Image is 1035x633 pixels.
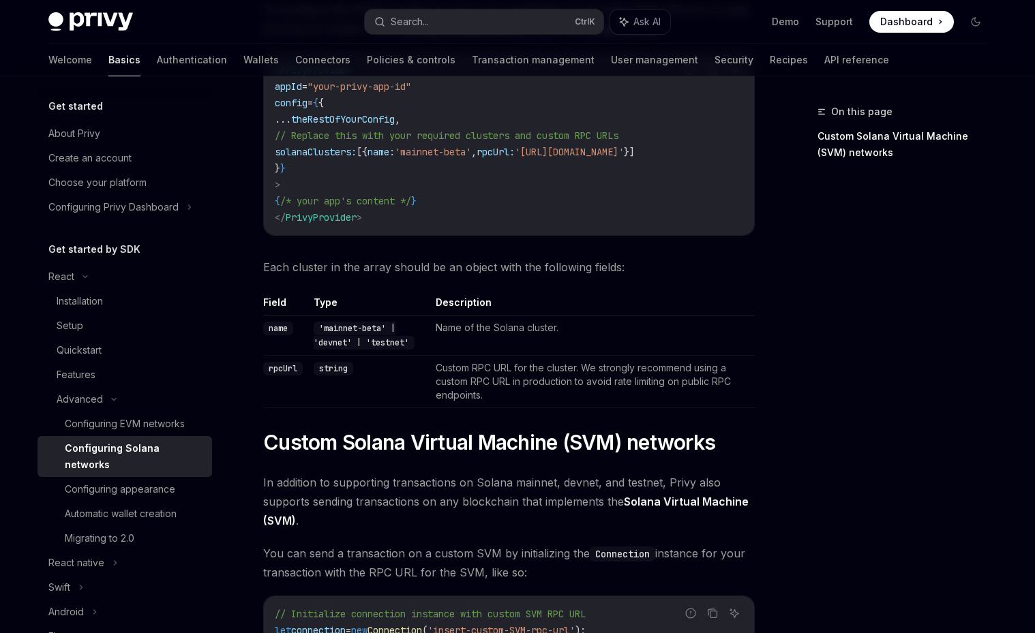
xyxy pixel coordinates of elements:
[57,293,103,309] div: Installation
[275,179,280,191] span: >
[37,338,212,362] a: Quickstart
[471,146,477,158] span: ,
[590,546,655,561] code: Connection
[357,146,367,158] span: [{
[37,146,212,170] a: Create an account
[610,10,670,34] button: Ask AI
[48,174,147,191] div: Choose your platform
[275,195,280,207] span: {
[365,10,603,34] button: Search...CtrlK
[815,15,853,29] a: Support
[275,80,302,93] span: appId
[411,195,417,207] span: }
[275,162,280,174] span: }
[624,146,635,158] span: }]
[37,121,212,146] a: About Privy
[725,604,743,622] button: Ask AI
[263,544,755,582] span: You can send a transaction on a custom SVM by initializing the instance for your transaction with...
[291,113,395,125] span: theRestOfYourConfig
[37,289,212,313] a: Installation
[65,416,185,432] div: Configuring EVM networks
[302,80,307,93] span: =
[307,97,313,109] span: =
[395,146,471,158] span: 'mainnet-beta'
[57,342,102,358] div: Quickstart
[48,125,100,142] div: About Privy
[869,11,954,33] a: Dashboard
[280,162,286,174] span: }
[430,315,755,356] td: Name of the Solana cluster.
[395,113,400,125] span: ,
[313,97,318,109] span: {
[314,362,353,375] code: string
[295,44,350,76] a: Connectors
[477,146,515,158] span: rpcUrl:
[770,44,808,76] a: Recipes
[263,258,755,277] span: Each cluster in the array should be an object with the following fields:
[37,526,212,551] a: Migrating to 2.0
[275,146,357,158] span: solanaClusters:
[243,44,279,76] a: Wallets
[37,362,212,387] a: Features
[824,44,889,76] a: API reference
[48,199,179,215] div: Configuring Privy Dashboard
[275,113,291,125] span: ...
[772,15,799,29] a: Demo
[965,11,987,33] button: Toggle dark mode
[880,15,933,29] span: Dashboard
[275,211,286,223] span: </
[57,391,103,407] div: Advanced
[37,170,212,195] a: Choose your platform
[515,146,624,158] span: '[URL][DOMAIN_NAME]'
[48,98,103,114] h5: Get started
[157,44,227,76] a: Authentication
[367,44,455,76] a: Policies & controls
[275,129,618,142] span: // Replace this with your required clusters and custom RPC URLs
[307,80,411,93] span: "your-privy-app-id"
[633,15,661,29] span: Ask AI
[65,506,177,522] div: Automatic wallet creation
[817,125,997,164] a: Custom Solana Virtual Machine (SVM) networks
[575,16,595,27] span: Ctrl K
[430,296,755,315] th: Description
[263,495,749,528] a: Solana Virtual Machine (SVM)
[286,211,357,223] span: PrivyProvider
[48,555,104,571] div: React native
[308,296,430,315] th: Type
[263,430,715,454] span: Custom Solana Virtual Machine (SVM) networks
[263,473,755,530] span: In addition to supporting transactions on Solana mainnet, devnet, and testnet, Privy also support...
[48,241,140,258] h5: Get started by SDK
[57,367,95,383] div: Features
[263,296,308,315] th: Field
[48,44,92,76] a: Welcome
[48,12,133,31] img: dark logo
[48,604,84,620] div: Android
[263,322,293,335] code: name
[318,97,324,109] span: {
[367,146,395,158] span: name:
[37,313,212,338] a: Setup
[275,97,307,109] span: config
[275,608,586,620] span: // Initialize connection instance with custom SVM RPC URL
[704,604,721,622] button: Copy the contents from the code block
[831,104,892,120] span: On this page
[37,477,212,501] a: Configuring appearance
[682,604,700,622] button: Report incorrect code
[65,530,134,546] div: Migrating to 2.0
[715,44,753,76] a: Security
[65,481,175,497] div: Configuring appearance
[65,440,204,473] div: Configuring Solana networks
[391,14,429,30] div: Search...
[37,501,212,526] a: Automatic wallet creation
[48,268,74,285] div: React
[57,318,83,334] div: Setup
[314,322,415,350] code: 'mainnet-beta' | 'devnet' | 'testnet'
[430,356,755,408] td: Custom RPC URL for the cluster. We strongly recommend using a custom RPC URL in production to avo...
[611,44,698,76] a: User management
[48,579,70,596] div: Swift
[280,195,411,207] span: /* your app's content */
[472,44,595,76] a: Transaction management
[37,412,212,436] a: Configuring EVM networks
[108,44,140,76] a: Basics
[48,150,132,166] div: Create an account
